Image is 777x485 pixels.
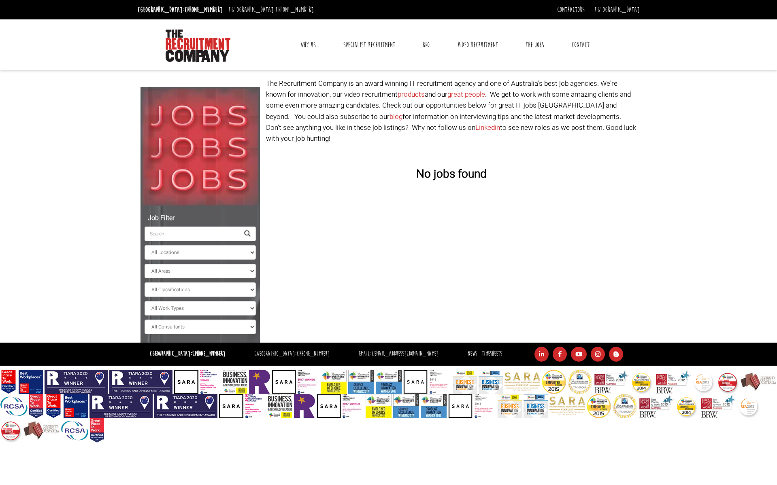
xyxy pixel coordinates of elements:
[398,89,425,100] a: products
[451,35,504,55] a: Video Recruitment
[227,3,316,16] li: [GEOGRAPHIC_DATA]:
[372,350,439,358] a: [EMAIL_ADDRESS][DOMAIN_NAME]
[276,5,314,14] a: [PHONE_NUMBER]
[475,123,500,133] a: Linkedin
[297,350,330,358] a: [PHONE_NUMBER]
[140,87,260,206] img: Jobs, Jobs, Jobs
[519,35,550,55] a: The Jobs
[482,350,502,358] a: Timesheets
[337,35,401,55] a: Specialist Recruitment
[595,5,640,14] a: [GEOGRAPHIC_DATA]
[266,78,637,144] p: The Recruitment Company is an award winning IT recruitment agency and one of Australia's best job...
[136,3,225,16] li: [GEOGRAPHIC_DATA]:
[166,30,230,62] img: The Recruitment Company
[468,350,477,358] a: News
[417,35,436,55] a: RPO
[150,350,225,358] strong: [GEOGRAPHIC_DATA]:
[145,215,256,222] h5: Job Filter
[266,168,637,181] h3: No jobs found
[294,35,322,55] a: Why Us
[357,348,441,360] li: Email:
[252,348,332,360] li: [GEOGRAPHIC_DATA]:
[145,227,239,241] input: Search
[390,112,402,122] a: blog
[185,5,223,14] a: [PHONE_NUMBER]
[192,350,225,358] a: [PHONE_NUMBER]
[557,5,585,14] a: Contractors
[566,35,596,55] a: Contact
[447,89,485,100] a: great people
